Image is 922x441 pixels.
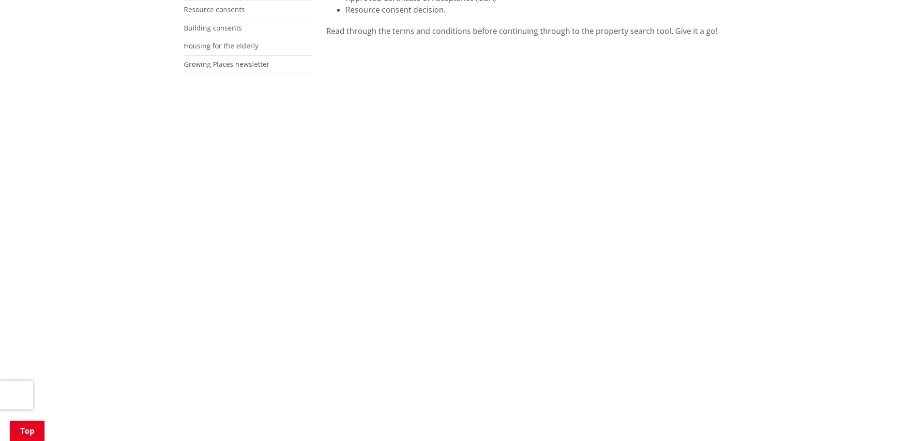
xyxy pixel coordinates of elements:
[184,23,242,32] a: Building consents
[184,5,245,14] a: Resource consents
[10,421,45,441] a: Top
[346,4,739,15] li: Resource consent decision.
[877,400,912,435] iframe: Messenger Launcher
[184,60,270,69] a: Growing Places newsletter
[326,25,739,37] div: Read through the terms and conditions before continuing through to the property search tool. Give...
[184,41,258,50] a: Housing for the elderly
